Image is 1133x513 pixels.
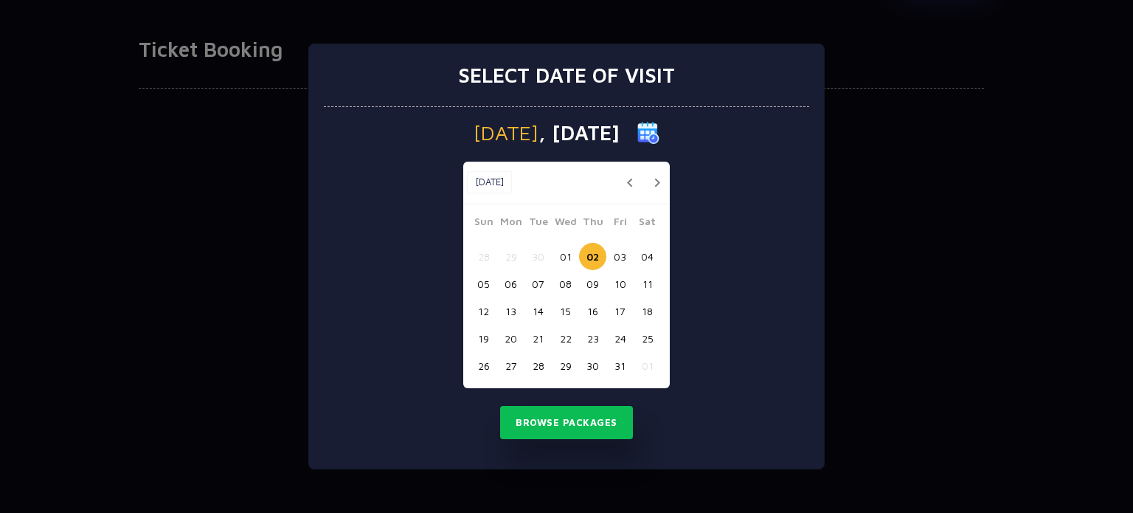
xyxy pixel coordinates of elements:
button: 13 [497,297,524,325]
button: 18 [634,297,661,325]
button: 31 [606,352,634,379]
button: 28 [524,352,552,379]
button: 14 [524,297,552,325]
button: Browse Packages [500,406,633,440]
span: Sat [634,213,661,234]
button: 20 [497,325,524,352]
button: 05 [470,270,497,297]
button: 07 [524,270,552,297]
button: 15 [552,297,579,325]
button: 01 [634,352,661,379]
button: 24 [606,325,634,352]
button: 01 [552,243,579,270]
button: 30 [579,352,606,379]
button: 30 [524,243,552,270]
span: Mon [497,213,524,234]
button: 10 [606,270,634,297]
span: Wed [552,213,579,234]
button: 23 [579,325,606,352]
button: 11 [634,270,661,297]
button: 26 [470,352,497,379]
span: [DATE] [474,123,538,143]
button: 19 [470,325,497,352]
button: 29 [497,243,524,270]
span: Tue [524,213,552,234]
h3: Select date of visit [458,63,675,88]
button: 17 [606,297,634,325]
button: 04 [634,243,661,270]
button: 02 [579,243,606,270]
button: 06 [497,270,524,297]
button: 29 [552,352,579,379]
button: 22 [552,325,579,352]
span: Fri [606,213,634,234]
button: 09 [579,270,606,297]
button: 03 [606,243,634,270]
button: 16 [579,297,606,325]
button: 08 [552,270,579,297]
span: Thu [579,213,606,234]
button: 27 [497,352,524,379]
span: , [DATE] [538,123,620,143]
img: calender icon [637,122,659,144]
button: 21 [524,325,552,352]
button: 12 [470,297,497,325]
span: Sun [470,213,497,234]
button: 25 [634,325,661,352]
button: [DATE] [467,171,512,193]
button: 28 [470,243,497,270]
